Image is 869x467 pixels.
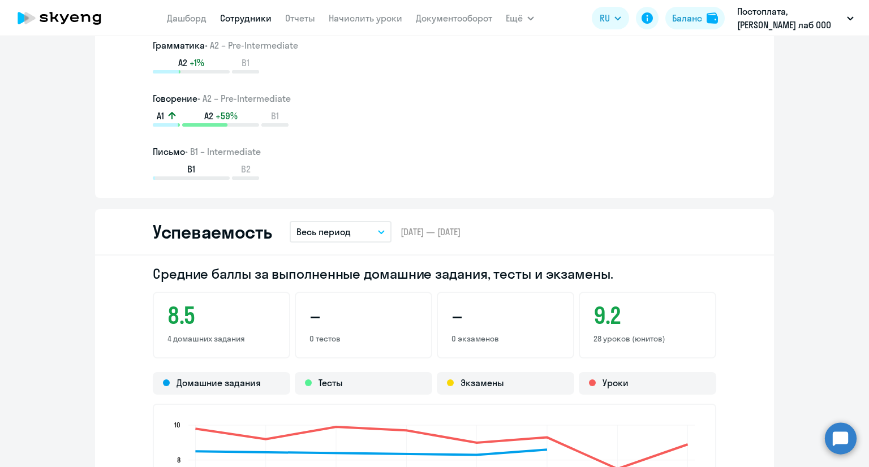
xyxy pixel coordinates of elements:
[506,7,534,29] button: Ещё
[167,302,276,329] h3: 8.5
[216,110,238,122] span: +59%
[600,11,610,25] span: RU
[242,57,249,69] span: B1
[737,5,842,32] p: Постоплата, [PERSON_NAME] лаб ООО
[579,372,716,395] div: Уроки
[157,110,164,122] span: A1
[672,11,702,25] div: Баланс
[329,12,402,24] a: Начислить уроки
[187,163,195,175] span: B1
[167,12,207,24] a: Дашборд
[178,57,187,69] span: A2
[707,12,718,24] img: balance
[437,372,574,395] div: Экзамены
[401,226,461,238] span: [DATE] — [DATE]
[506,11,523,25] span: Ещё
[592,7,629,29] button: RU
[204,110,213,122] span: A2
[416,12,492,24] a: Документооборот
[205,40,298,51] span: • A2 – Pre-Intermediate
[593,334,702,344] p: 28 уроков (юнитов)
[153,38,716,52] h3: Грамматика
[153,92,716,105] h3: Говорение
[177,456,180,464] text: 8
[271,110,279,122] span: B1
[153,220,272,243] h2: Успеваемость
[732,5,859,32] button: Постоплата, [PERSON_NAME] лаб ООО
[153,372,290,395] div: Домашние задания
[241,163,251,175] span: B2
[153,145,716,158] h3: Письмо
[190,57,204,69] span: +1%
[451,302,560,329] h3: –
[220,12,272,24] a: Сотрудники
[451,334,560,344] p: 0 экзаменов
[185,146,261,157] span: • B1 – Intermediate
[295,372,432,395] div: Тесты
[197,93,291,104] span: • A2 – Pre-Intermediate
[665,7,725,29] button: Балансbalance
[309,302,418,329] h3: –
[593,302,702,329] h3: 9.2
[174,421,180,429] text: 10
[290,221,392,243] button: Весь период
[167,334,276,344] p: 4 домашних задания
[296,225,351,239] p: Весь период
[285,12,315,24] a: Отчеты
[309,334,418,344] p: 0 тестов
[153,265,716,283] h2: Средние баллы за выполненные домашние задания, тесты и экзамены.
